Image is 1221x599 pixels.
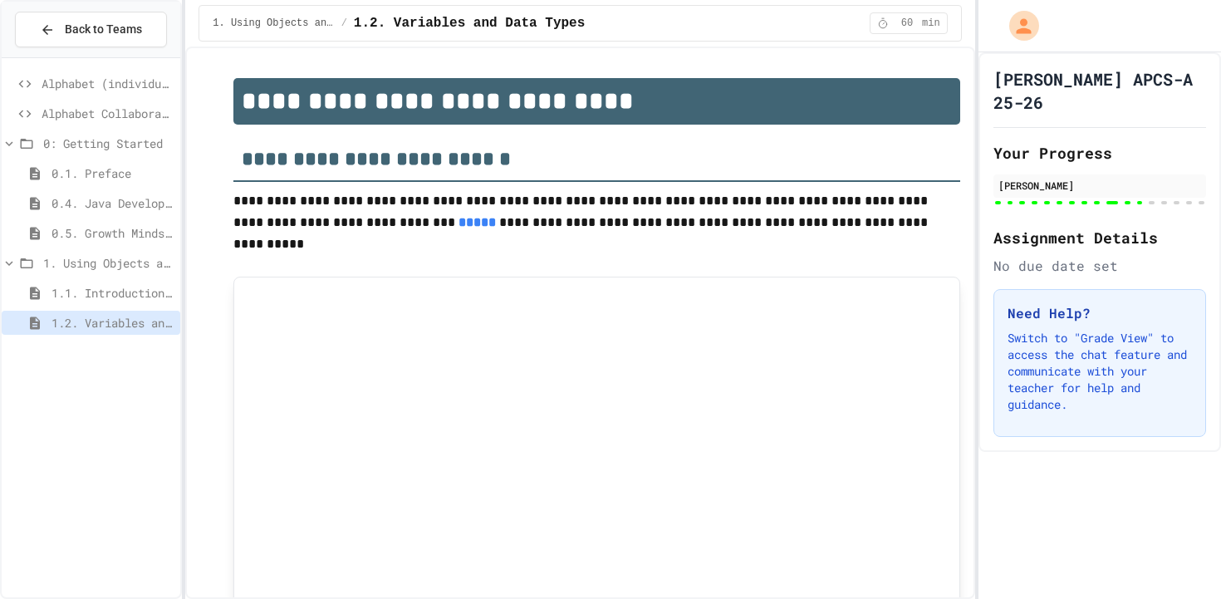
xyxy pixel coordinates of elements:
[1151,533,1204,582] iframe: chat widget
[43,135,174,152] span: 0: Getting Started
[922,17,940,30] span: min
[51,194,174,212] span: 0.4. Java Development Environments
[213,17,334,30] span: 1. Using Objects and Methods
[42,105,174,122] span: Alphabet Collaborative Lab
[1008,330,1192,413] p: Switch to "Grade View" to access the chat feature and communicate with your teacher for help and ...
[51,284,174,302] span: 1.1. Introduction to Algorithms, Programming, and Compilers
[1083,460,1204,531] iframe: chat widget
[998,178,1201,193] div: [PERSON_NAME]
[51,314,174,331] span: 1.2. Variables and Data Types
[992,7,1043,45] div: My Account
[43,254,174,272] span: 1. Using Objects and Methods
[65,21,142,38] span: Back to Teams
[51,164,174,182] span: 0.1. Preface
[51,224,174,242] span: 0.5. Growth Mindset and Pair Programming
[993,67,1206,114] h1: [PERSON_NAME] APCS-A 25-26
[894,17,920,30] span: 60
[993,141,1206,164] h2: Your Progress
[993,226,1206,249] h2: Assignment Details
[341,17,347,30] span: /
[42,75,174,92] span: Alphabet (individual sandbox)
[1008,303,1192,323] h3: Need Help?
[354,13,585,33] span: 1.2. Variables and Data Types
[15,12,167,47] button: Back to Teams
[993,256,1206,276] div: No due date set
